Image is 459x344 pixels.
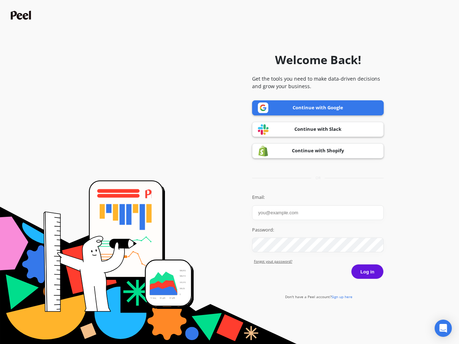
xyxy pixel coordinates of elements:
[252,205,384,220] input: you@example.com
[11,11,33,20] img: Peel
[252,226,384,234] label: Password:
[275,51,361,68] h1: Welcome Back!
[252,194,384,201] label: Email:
[254,259,384,264] a: Forgot yout password?
[258,145,269,157] img: Shopify logo
[252,143,384,158] a: Continue with Shopify
[258,102,269,113] img: Google logo
[252,100,384,115] a: Continue with Google
[351,264,384,279] button: Log in
[331,294,352,299] span: Sign up here
[252,75,384,90] p: Get the tools you need to make data-driven decisions and grow your business.
[252,175,384,181] div: or
[258,124,269,135] img: Slack logo
[252,122,384,137] a: Continue with Slack
[435,320,452,337] div: Open Intercom Messenger
[285,294,352,299] a: Don't have a Peel account?Sign up here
